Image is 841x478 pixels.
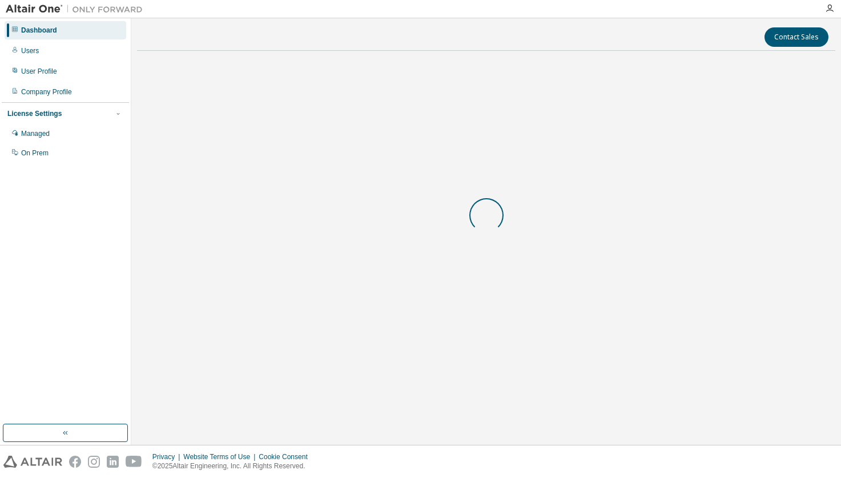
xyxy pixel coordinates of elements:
[126,456,142,468] img: youtube.svg
[21,67,57,76] div: User Profile
[183,452,259,461] div: Website Terms of Use
[21,26,57,35] div: Dashboard
[6,3,148,15] img: Altair One
[21,46,39,55] div: Users
[152,461,315,471] p: © 2025 Altair Engineering, Inc. All Rights Reserved.
[21,87,72,97] div: Company Profile
[152,452,183,461] div: Privacy
[259,452,314,461] div: Cookie Consent
[3,456,62,468] img: altair_logo.svg
[7,109,62,118] div: License Settings
[21,129,50,138] div: Managed
[21,148,49,158] div: On Prem
[107,456,119,468] img: linkedin.svg
[764,27,828,47] button: Contact Sales
[88,456,100,468] img: instagram.svg
[69,456,81,468] img: facebook.svg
